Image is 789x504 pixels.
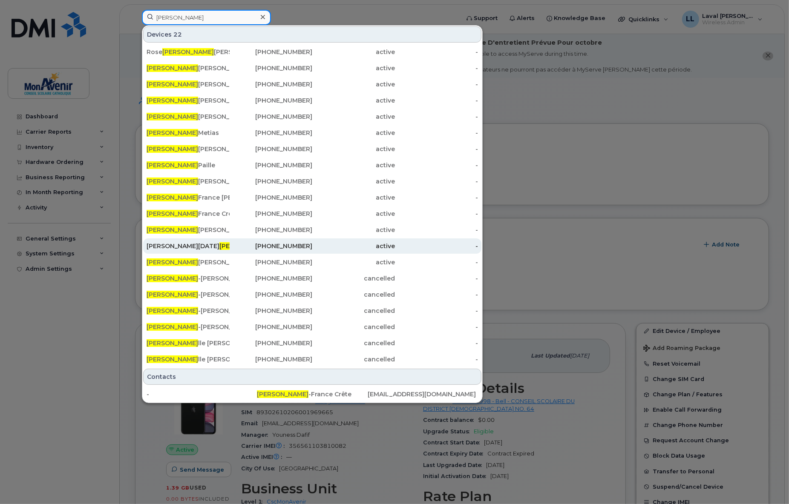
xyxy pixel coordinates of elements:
div: active [312,177,395,186]
div: active [312,64,395,72]
div: active [312,48,395,56]
div: [PHONE_NUMBER] [230,193,313,202]
span: [PERSON_NAME] [147,226,198,234]
div: Contacts [143,369,481,385]
div: - [395,177,478,186]
div: Metias [147,129,230,137]
a: Rose[PERSON_NAME][PERSON_NAME][PHONE_NUMBER]active- [143,44,481,60]
span: [PERSON_NAME] [147,161,198,169]
div: [PHONE_NUMBER] [230,242,313,250]
div: [PERSON_NAME] [147,145,230,153]
a: [PERSON_NAME]lle [PERSON_NAME][PHONE_NUMBER]cancelled- [143,352,481,367]
div: active [312,242,395,250]
div: - [395,161,478,169]
span: [PERSON_NAME] [147,194,198,201]
div: [PHONE_NUMBER] [230,290,313,299]
div: active [312,161,395,169]
span: [PERSON_NAME] [147,129,198,137]
div: [PHONE_NUMBER] [230,226,313,234]
div: cancelled [312,323,395,331]
div: - [395,306,478,315]
a: [PERSON_NAME][PERSON_NAME][PHONE_NUMBER]active- [143,255,481,270]
a: [PERSON_NAME]France [PERSON_NAME][PHONE_NUMBER]active- [143,190,481,205]
div: - [395,129,478,137]
div: -[PERSON_NAME] [147,323,230,331]
a: [PERSON_NAME][PERSON_NAME][PHONE_NUMBER]active- [143,77,481,92]
span: [PERSON_NAME] [147,258,198,266]
div: [PHONE_NUMBER] [230,48,313,56]
div: [PHONE_NUMBER] [230,306,313,315]
div: - [395,355,478,364]
div: [PERSON_NAME] [147,177,230,186]
div: [PHONE_NUMBER] [230,145,313,153]
div: - [395,193,478,202]
div: lle [PERSON_NAME] [147,355,230,364]
a: [PERSON_NAME]lle [PERSON_NAME][PHONE_NUMBER]cancelled- [143,335,481,351]
a: [PERSON_NAME][PERSON_NAME][PHONE_NUMBER]active- [143,141,481,157]
span: 22 [173,30,182,39]
div: lle [PERSON_NAME] [147,339,230,347]
a: [PERSON_NAME][PERSON_NAME][PHONE_NUMBER]active- [143,174,481,189]
span: [PERSON_NAME] [147,113,198,120]
div: -[PERSON_NAME] [147,274,230,283]
div: - [395,274,478,283]
span: [PERSON_NAME] [147,307,198,315]
div: - [147,390,257,398]
div: cancelled [312,290,395,299]
div: active [312,112,395,121]
div: [PERSON_NAME] [147,96,230,105]
div: active [312,129,395,137]
span: [PERSON_NAME] [219,242,271,250]
a: [PERSON_NAME]-[PERSON_NAME][PHONE_NUMBER]cancelled- [143,303,481,318]
div: cancelled [312,355,395,364]
div: [PERSON_NAME] [147,258,230,266]
div: active [312,226,395,234]
div: [PERSON_NAME] [147,112,230,121]
div: [PHONE_NUMBER] [230,339,313,347]
div: active [312,96,395,105]
span: [PERSON_NAME] [147,145,198,153]
div: [PHONE_NUMBER] [230,112,313,121]
div: - [395,112,478,121]
div: [PERSON_NAME][DATE] [147,242,230,250]
a: [PERSON_NAME][PERSON_NAME][PHONE_NUMBER]active- [143,222,481,238]
div: - [395,242,478,250]
a: [PERSON_NAME]-[PERSON_NAME][PHONE_NUMBER]cancelled- [143,287,481,302]
div: active [312,209,395,218]
div: [PERSON_NAME] [147,226,230,234]
div: - [395,64,478,72]
div: - [395,323,478,331]
div: - [395,339,478,347]
div: - [395,145,478,153]
span: [PERSON_NAME] [147,80,198,88]
div: active [312,80,395,89]
a: -[PERSON_NAME]-France Crête[EMAIL_ADDRESS][DOMAIN_NAME] [143,387,481,402]
div: Devices [143,26,481,43]
div: [PERSON_NAME] Awitor [147,64,230,72]
div: cancelled [312,306,395,315]
span: [PERSON_NAME] [147,64,198,72]
div: cancelled [312,274,395,283]
div: active [312,258,395,266]
div: -[PERSON_NAME] [147,306,230,315]
span: [PERSON_NAME] [147,339,198,347]
span: [PERSON_NAME] [162,48,214,56]
a: [PERSON_NAME]France Crete[PHONE_NUMBER]active- [143,206,481,221]
div: [PHONE_NUMBER] [230,161,313,169]
div: [EMAIL_ADDRESS][DOMAIN_NAME] [368,390,478,398]
span: [PERSON_NAME] [257,390,308,398]
a: [PERSON_NAME][DATE][PERSON_NAME][PHONE_NUMBER]active- [143,238,481,254]
div: - [395,48,478,56]
div: - [395,258,478,266]
div: [PHONE_NUMBER] [230,274,313,283]
div: active [312,193,395,202]
div: [PHONE_NUMBER] [230,64,313,72]
div: [PHONE_NUMBER] [230,96,313,105]
div: France [PERSON_NAME] [147,193,230,202]
div: -France Crête [257,390,367,398]
div: active [312,145,395,153]
a: [PERSON_NAME][PERSON_NAME][PHONE_NUMBER]active- [143,93,481,108]
a: [PERSON_NAME]Paille[PHONE_NUMBER]active- [143,157,481,173]
a: [PERSON_NAME]-[PERSON_NAME][PHONE_NUMBER]cancelled- [143,319,481,335]
div: [PERSON_NAME] [147,80,230,89]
